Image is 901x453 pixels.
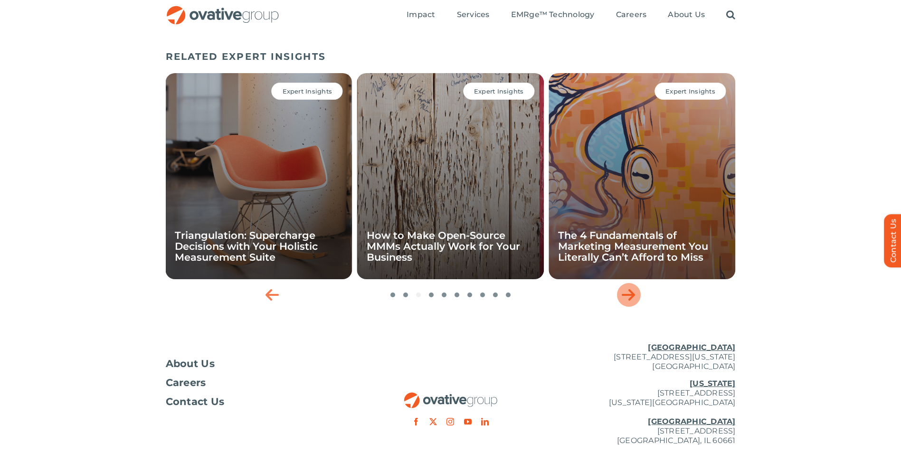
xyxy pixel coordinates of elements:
[511,10,595,20] a: EMRge™ Technology
[558,229,708,263] a: The 4 Fundamentals of Marketing Measurement You Literally Can’t Afford to Miss
[407,10,435,19] span: Impact
[617,283,641,307] div: Next slide
[403,391,498,400] a: OG_Full_horizontal_RGB
[261,283,285,307] div: Previous slide
[549,73,735,279] div: 6 / 10
[416,293,421,297] span: Go to slide 3
[506,293,511,297] span: Go to slide 10
[464,418,472,425] a: youtube
[403,293,408,297] span: Go to slide 2
[511,10,595,19] span: EMRge™ Technology
[467,293,472,297] span: Go to slide 7
[166,5,280,14] a: OG_Full_horizontal_RGB
[367,229,520,263] a: How to Make Open-Source MMMs Actually Work for Your Business
[166,359,215,368] span: About Us
[166,397,356,406] a: Contact Us
[390,293,395,297] span: Go to slide 1
[166,51,736,62] h5: RELATED EXPERT INSIGHTS
[455,293,459,297] span: Go to slide 6
[407,10,435,20] a: Impact
[412,418,420,425] a: facebook
[166,359,356,368] a: About Us
[616,10,647,20] a: Careers
[457,10,490,20] a: Services
[166,359,356,406] nav: Footer Menu
[429,293,434,297] span: Go to slide 4
[442,293,446,297] span: Go to slide 5
[616,10,647,19] span: Careers
[166,397,225,406] span: Contact Us
[175,229,318,263] a: Triangulation: Supercharge Decisions with Your Holistic Measurement Suite
[648,417,735,426] u: [GEOGRAPHIC_DATA]
[429,418,437,425] a: twitter
[481,418,489,425] a: linkedin
[446,418,454,425] a: instagram
[165,73,352,279] div: 4 / 10
[668,10,705,20] a: About Us
[166,378,206,387] span: Careers
[546,379,736,445] p: [STREET_ADDRESS] [US_STATE][GEOGRAPHIC_DATA] [STREET_ADDRESS] [GEOGRAPHIC_DATA], IL 60661
[726,10,735,20] a: Search
[668,10,705,19] span: About Us
[648,343,735,352] u: [GEOGRAPHIC_DATA]
[546,343,736,371] p: [STREET_ADDRESS][US_STATE] [GEOGRAPHIC_DATA]
[690,379,735,388] u: [US_STATE]
[357,73,544,279] div: 5 / 10
[457,10,490,19] span: Services
[493,293,498,297] span: Go to slide 9
[166,378,356,387] a: Careers
[480,293,485,297] span: Go to slide 8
